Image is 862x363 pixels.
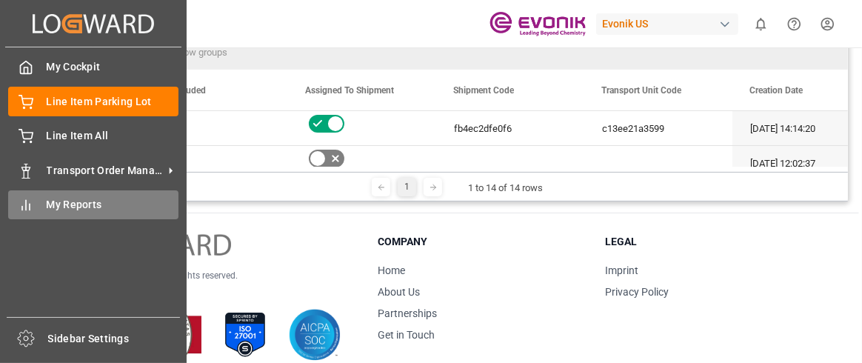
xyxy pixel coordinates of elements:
[778,7,811,41] button: Help Center
[8,121,178,150] a: Line Item All
[378,286,420,298] a: About Us
[48,331,181,347] span: Sidebar Settings
[436,111,584,145] div: fb4ec2dfe0f6
[47,59,179,75] span: My Cockpit
[468,181,543,196] div: 1 to 14 of 14 rows
[605,286,669,298] a: Privacy Policy
[8,87,178,116] a: Line Item Parking Lot
[378,307,437,319] a: Partnerships
[8,190,178,219] a: My Reports
[398,178,416,196] div: 1
[289,309,341,361] img: AICPA SOC
[305,85,394,96] span: Assigned To Shipment
[219,309,271,361] img: ISO 27001 Certification
[378,264,405,276] a: Home
[378,329,435,341] a: Get in Touch
[490,11,586,37] img: Evonik-brand-mark-Deep-Purple-RGB.jpeg_1700498283.jpeg
[47,163,164,179] span: Transport Order Management
[453,85,514,96] span: Shipment Code
[601,85,681,96] span: Transport Unit Code
[605,264,638,276] a: Imprint
[596,10,744,38] button: Evonik US
[158,112,270,146] div: Yes
[47,128,179,144] span: Line Item All
[47,197,179,213] span: My Reports
[158,147,270,181] div: No
[605,234,813,250] h3: Legal
[98,269,341,282] p: © 2025 Logward. All rights reserved.
[749,85,803,96] span: Creation Date
[378,234,586,250] h3: Company
[596,13,738,35] div: Evonik US
[584,111,732,145] div: c13ee21a3599
[47,94,179,110] span: Line Item Parking Lot
[98,282,341,296] p: Version 1.1.132
[744,7,778,41] button: show 0 new notifications
[8,53,178,81] a: My Cockpit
